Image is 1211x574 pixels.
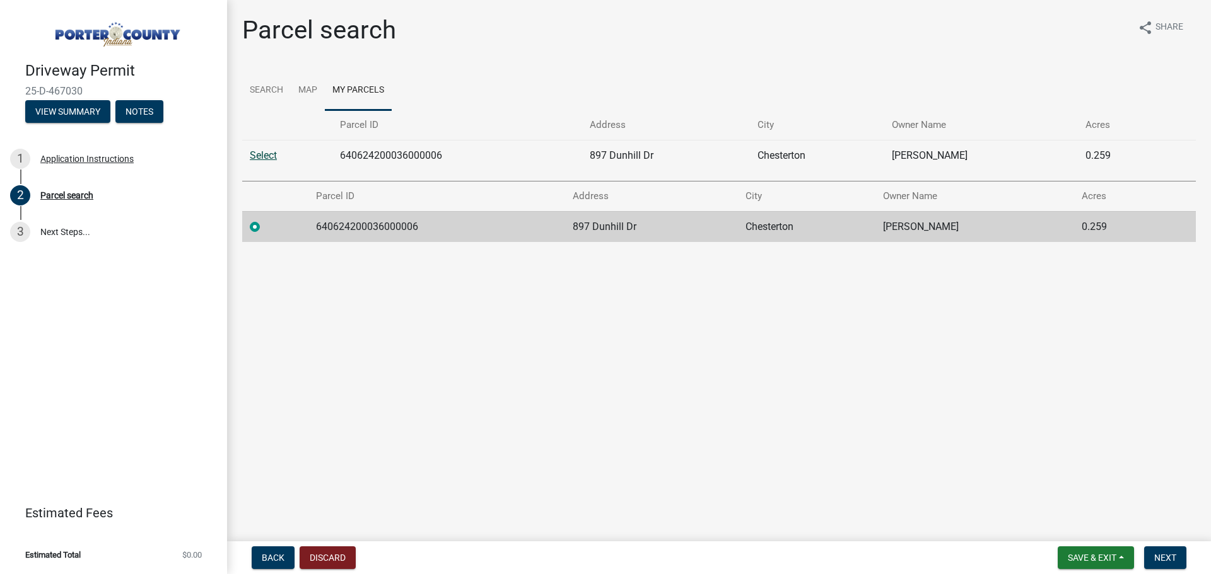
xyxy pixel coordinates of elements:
[182,551,202,559] span: $0.00
[875,181,1074,211] th: Owner Name
[738,181,876,211] th: City
[750,110,884,140] th: City
[1144,546,1186,569] button: Next
[565,181,738,211] th: Address
[1078,140,1164,171] td: 0.259
[40,191,93,200] div: Parcel search
[10,500,207,525] a: Estimated Fees
[1074,211,1162,242] td: 0.259
[884,140,1078,171] td: [PERSON_NAME]
[325,71,392,111] a: My Parcels
[300,546,356,569] button: Discard
[1078,110,1164,140] th: Acres
[10,149,30,169] div: 1
[750,140,884,171] td: Chesterton
[242,15,396,45] h1: Parcel search
[1154,553,1176,563] span: Next
[10,185,30,205] div: 2
[291,71,325,111] a: Map
[25,100,110,123] button: View Summary
[332,140,582,171] td: 640624200036000006
[1138,20,1153,35] i: share
[332,110,582,140] th: Parcel ID
[25,107,110,117] wm-modal-confirm: Summary
[25,85,202,97] span: 25-D-467030
[25,551,81,559] span: Estimated Total
[582,140,750,171] td: 897 Dunhill Dr
[25,13,207,49] img: Porter County, Indiana
[115,107,163,117] wm-modal-confirm: Notes
[1074,181,1162,211] th: Acres
[884,110,1078,140] th: Owner Name
[1068,553,1116,563] span: Save & Exit
[40,154,134,163] div: Application Instructions
[1155,20,1183,35] span: Share
[115,100,163,123] button: Notes
[308,211,565,242] td: 640624200036000006
[242,71,291,111] a: Search
[25,62,217,80] h4: Driveway Permit
[1128,15,1193,40] button: shareShare
[875,211,1074,242] td: [PERSON_NAME]
[250,149,277,161] a: Select
[565,211,738,242] td: 897 Dunhill Dr
[582,110,750,140] th: Address
[252,546,295,569] button: Back
[1058,546,1134,569] button: Save & Exit
[738,211,876,242] td: Chesterton
[10,222,30,242] div: 3
[308,181,565,211] th: Parcel ID
[262,553,284,563] span: Back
